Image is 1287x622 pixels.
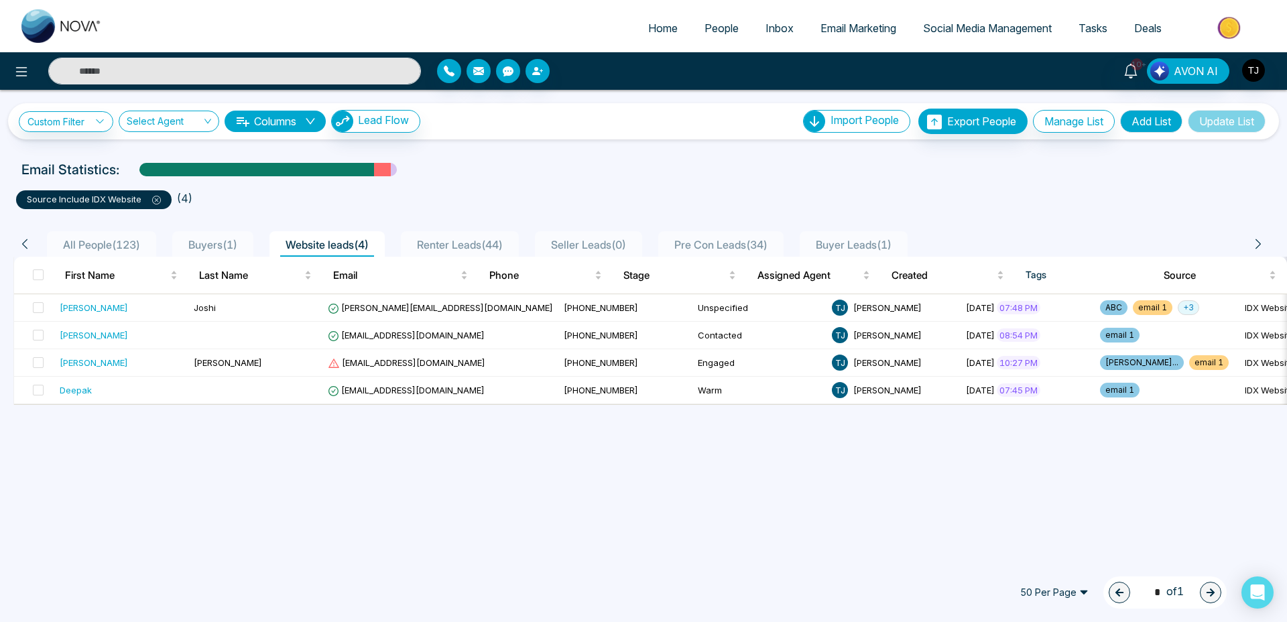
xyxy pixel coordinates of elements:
div: [PERSON_NAME] [60,356,128,369]
span: Created [892,267,994,284]
span: [PHONE_NUMBER] [564,302,638,313]
span: [PHONE_NUMBER] [564,385,638,395]
th: Assigned Agent [747,257,881,294]
div: [PERSON_NAME] [60,301,128,314]
span: [PERSON_NAME] [853,357,922,368]
button: Columnsdown [225,111,326,132]
span: 07:45 PM [997,383,1040,397]
span: [PERSON_NAME] [194,357,262,368]
span: + 3 [1178,300,1199,315]
th: First Name [54,257,188,294]
span: Pre Con Leads ( 34 ) [669,238,773,251]
span: Tasks [1079,21,1107,35]
span: Renter Leads ( 44 ) [412,238,508,251]
td: Warm [692,377,826,404]
span: Buyers ( 1 ) [183,238,243,251]
a: Home [635,15,691,41]
span: [DATE] [966,357,995,368]
span: [PHONE_NUMBER] [564,357,638,368]
span: T J [832,300,848,316]
button: Lead Flow [331,110,420,133]
span: [PERSON_NAME] [853,302,922,313]
div: Open Intercom Messenger [1241,576,1274,609]
a: Deals [1121,15,1175,41]
span: Export People [947,115,1016,128]
span: [PERSON_NAME] [853,330,922,340]
span: Social Media Management [923,21,1052,35]
span: Import People [831,113,899,127]
span: [DATE] [966,385,995,395]
span: [PERSON_NAME] [853,385,922,395]
span: Inbox [765,21,794,35]
span: of 1 [1146,583,1184,601]
a: Tasks [1065,15,1121,41]
td: Engaged [692,349,826,377]
a: Social Media Management [910,15,1065,41]
span: Phone [489,267,592,284]
span: email 1 [1100,383,1140,397]
button: Export People [918,109,1028,134]
a: Custom Filter [19,111,113,132]
span: Assigned Agent [757,267,860,284]
img: Lead Flow [1150,62,1169,80]
span: Joshi [194,302,216,313]
span: 10+ [1131,58,1143,70]
th: Source [1153,257,1287,294]
span: T J [832,327,848,343]
span: Last Name [199,267,302,284]
button: AVON AI [1147,58,1229,84]
span: AVON AI [1174,63,1218,79]
span: Deals [1134,21,1162,35]
span: [DATE] [966,302,995,313]
th: Last Name [188,257,322,294]
span: email 1 [1133,300,1172,315]
img: Lead Flow [332,111,353,132]
div: Deepak [60,383,92,397]
div: [PERSON_NAME] [60,328,128,342]
span: Lead Flow [358,113,409,127]
span: Stage [623,267,726,284]
th: Phone [479,257,613,294]
a: Email Marketing [807,15,910,41]
p: Email Statistics: [21,160,119,180]
td: Unspecified [692,294,826,322]
span: T J [832,382,848,398]
p: source include IDX Website [27,193,161,206]
th: Email [322,257,479,294]
span: [PHONE_NUMBER] [564,330,638,340]
span: down [305,116,316,127]
span: 08:54 PM [997,328,1040,342]
span: ABC [1100,300,1127,315]
span: Buyer Leads ( 1 ) [810,238,897,251]
span: email 1 [1189,355,1229,370]
button: Update List [1188,110,1266,133]
span: Email Marketing [820,21,896,35]
span: Seller Leads ( 0 ) [546,238,631,251]
button: Manage List [1033,110,1115,133]
th: Created [881,257,1015,294]
span: [EMAIL_ADDRESS][DOMAIN_NAME] [328,330,485,340]
button: Add List [1120,110,1182,133]
span: People [704,21,739,35]
span: Email [333,267,458,284]
span: [PERSON_NAME][EMAIL_ADDRESS][DOMAIN_NAME] [328,302,553,313]
span: Website leads ( 4 ) [280,238,374,251]
span: [EMAIL_ADDRESS][DOMAIN_NAME] [328,357,485,368]
li: ( 4 ) [177,190,192,206]
a: People [691,15,752,41]
span: 07:48 PM [997,301,1040,314]
span: T J [832,355,848,371]
span: Source [1164,267,1266,284]
span: [EMAIL_ADDRESS][DOMAIN_NAME] [328,385,485,395]
span: All People ( 123 ) [58,238,145,251]
img: User Avatar [1242,59,1265,82]
a: Inbox [752,15,807,41]
img: Nova CRM Logo [21,9,102,43]
span: First Name [65,267,168,284]
span: 10:27 PM [997,356,1040,369]
span: [DATE] [966,330,995,340]
span: [PERSON_NAME]... [1100,355,1184,370]
th: Tags [1015,257,1153,294]
a: 10+ [1115,58,1147,82]
a: Lead FlowLead Flow [326,110,420,133]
